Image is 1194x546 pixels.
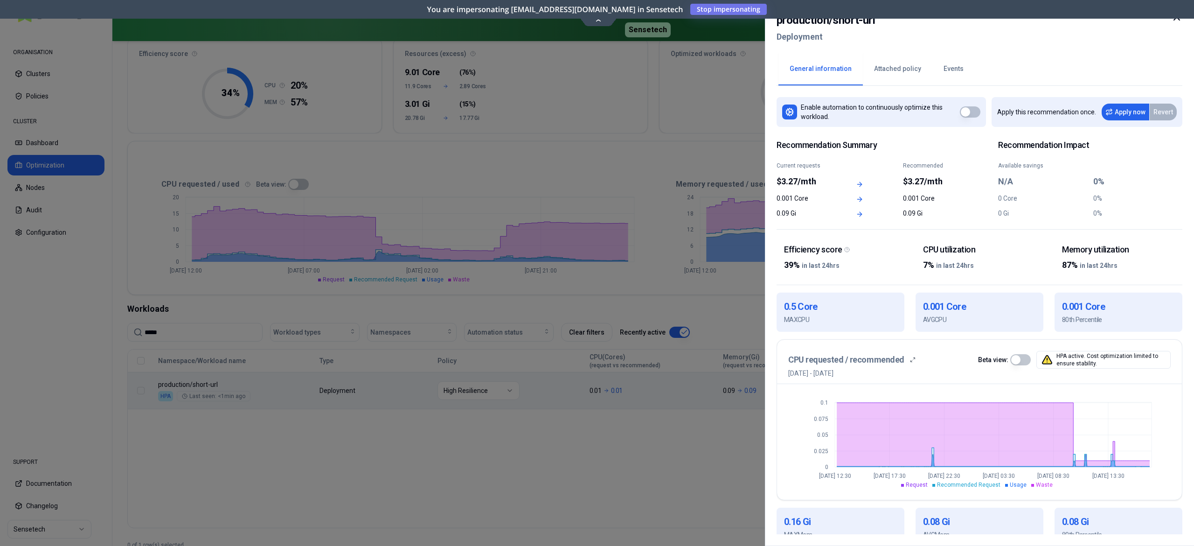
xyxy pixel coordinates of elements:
[998,209,1088,218] div: 0 Gi
[1010,482,1027,488] span: Usage
[777,194,834,203] div: 0.001 Core
[998,162,1088,169] div: Available savings
[1036,351,1171,369] div: HPA active. Cost optimization limited to ensure stability.
[801,103,960,121] p: Enable automation to continuously optimize this workload.
[777,209,834,218] div: 0.09 Gi
[923,259,1036,272] div: 7%
[777,28,875,45] h2: Deployment
[874,473,906,479] tspan: [DATE] 17:30
[784,315,897,324] p: MAX CPU
[784,530,897,539] p: MAX Mem
[778,53,863,85] button: General information
[923,515,1036,528] h1: 0.08 Gi
[1062,300,1175,313] h1: 0.001 Core
[1062,530,1175,539] p: 80th Percentile
[777,175,834,188] div: $3.27/mth
[777,12,875,28] h2: production / short-url
[923,530,1036,539] p: AVG Mem
[1092,473,1125,479] tspan: [DATE] 13:30
[998,194,1088,203] div: 0 Core
[825,464,828,470] tspan: 0
[1037,473,1069,479] tspan: [DATE] 08:30
[937,482,1000,488] span: Recommended Request
[1102,104,1149,120] button: Apply now
[923,245,1036,255] div: CPU utilization
[923,315,1036,324] p: AVG CPU
[814,416,828,422] tspan: 0.075
[784,245,897,255] div: Efficiency score
[998,140,1182,151] h2: Recommendation Impact
[998,175,1088,188] div: N/A
[777,140,961,151] span: Recommendation Summary
[1080,262,1118,269] span: in last 24hrs
[1093,175,1183,188] div: 0%
[923,300,1036,313] h1: 0.001 Core
[788,353,904,366] h3: CPU requested / recommended
[983,473,1015,479] tspan: [DATE] 03:30
[978,357,1008,363] label: Beta view:
[997,107,1096,117] p: Apply this recommendation once.
[784,515,897,528] h1: 0.16 Gi
[1093,194,1183,203] div: 0%
[820,399,828,406] tspan: 0.1
[819,473,851,479] tspan: [DATE] 12:30
[1036,482,1053,488] span: Waste
[1062,245,1175,255] div: Memory utilization
[1093,209,1183,218] div: 0%
[802,262,840,269] span: in last 24hrs
[777,162,834,169] div: Current requests
[784,300,897,313] h1: 0.5 Core
[1062,315,1175,324] p: 80th Percentile
[903,162,961,169] div: Recommended
[903,175,961,188] div: $3.27/mth
[906,482,928,488] span: Request
[788,369,833,378] p: [DATE] - [DATE]
[932,53,975,85] button: Events
[814,448,828,455] tspan: 0.025
[903,194,961,203] div: 0.001 Core
[1062,515,1175,528] h1: 0.08 Gi
[1062,259,1175,272] div: 87%
[928,473,960,479] tspan: [DATE] 22:30
[817,432,828,438] tspan: 0.05
[903,209,961,218] div: 0.09 Gi
[784,259,897,272] div: 39%
[936,262,974,269] span: in last 24hrs
[863,53,932,85] button: Attached policy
